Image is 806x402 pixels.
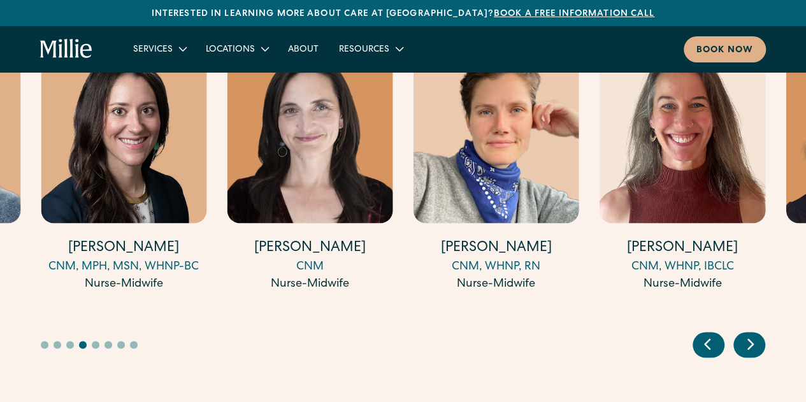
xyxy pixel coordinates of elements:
div: Nurse-Midwife [600,275,765,292]
button: Go to slide 3 [66,341,74,348]
div: Previous slide [693,332,724,357]
div: Services [133,43,173,57]
div: 7 / 17 [41,45,206,294]
button: Go to slide 4 [79,341,87,348]
a: Book a free information call [494,10,654,18]
a: [PERSON_NAME]CNM, WHNP, RNNurse-Midwife [414,45,579,292]
button: Go to slide 2 [54,341,61,348]
button: Go to slide 8 [130,341,138,348]
a: home [40,39,92,59]
h4: [PERSON_NAME] [600,238,765,258]
div: CNM, WHNP, RN [414,258,579,275]
div: Next slide [733,332,765,357]
div: Nurse-Midwife [414,275,579,292]
h4: [PERSON_NAME] [414,238,579,258]
div: Nurse-Midwife [227,275,392,292]
div: CNM, WHNP, IBCLC [600,258,765,275]
div: Book now [696,44,753,57]
a: [PERSON_NAME]CNMNurse-Midwife [227,45,392,292]
div: Locations [196,38,278,59]
button: Go to slide 5 [92,341,99,348]
div: 9 / 17 [414,45,579,294]
a: [PERSON_NAME]CNM, WHNP, IBCLCNurse-Midwife [600,45,765,292]
div: CNM [227,258,392,275]
button: Go to slide 7 [117,341,125,348]
h4: [PERSON_NAME] [227,238,392,258]
button: Go to slide 1 [41,341,48,348]
div: 10 / 17 [600,45,765,294]
a: Book now [684,36,766,62]
div: Nurse-Midwife [41,275,206,292]
h4: [PERSON_NAME] [41,238,206,258]
div: Resources [329,38,412,59]
a: [PERSON_NAME]CNM, MPH, MSN, WHNP-BCNurse-Midwife [41,45,206,292]
div: 8 / 17 [227,45,392,294]
div: Services [123,38,196,59]
div: Resources [339,43,389,57]
a: About [278,38,329,59]
button: Go to slide 6 [104,341,112,348]
div: Locations [206,43,255,57]
div: CNM, MPH, MSN, WHNP-BC [41,258,206,275]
